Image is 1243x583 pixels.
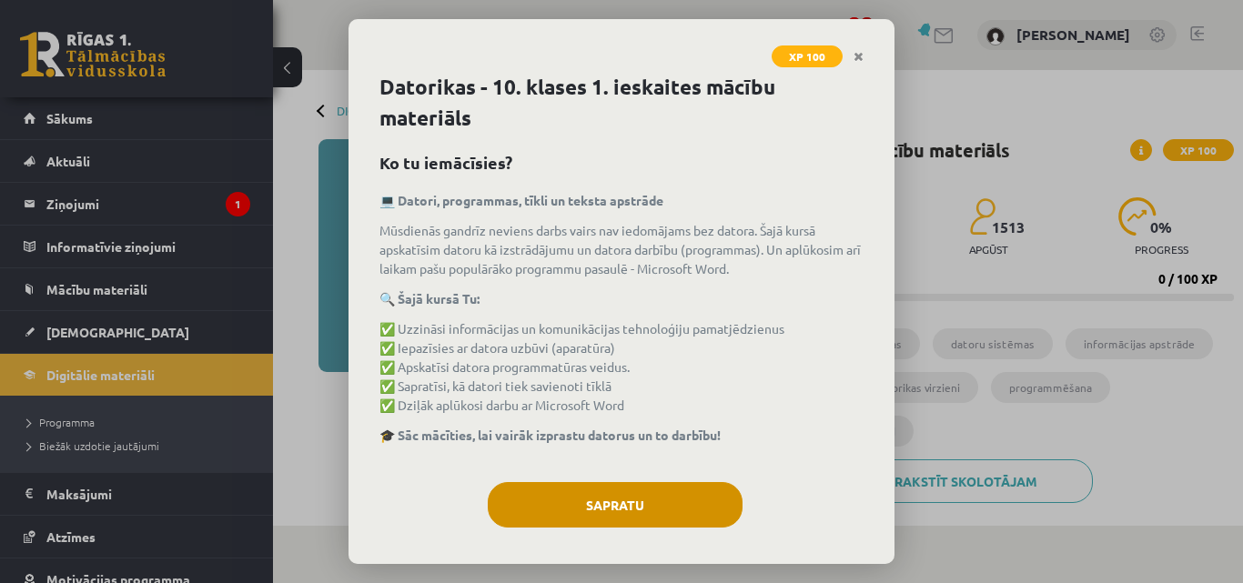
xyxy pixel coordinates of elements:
[379,319,864,415] p: ✅ Uzzināsi informācijas un komunikācijas tehnoloģiju pamatjēdzienus ✅ Iepazīsies ar datora uzbūvi...
[843,39,874,75] a: Close
[488,482,743,528] button: Sapratu
[398,192,663,208] b: Datori, programmas, tīkli un teksta apstrāde
[379,150,864,175] h2: Ko tu iemācīsies?
[379,72,864,134] h1: Datorikas - 10. klases 1. ieskaites mācību materiāls
[772,45,843,67] span: XP 100
[379,221,864,278] p: Mūsdienās gandrīz neviens darbs vairs nav iedomājams bez datora. Šajā kursā apskatīsim datoru kā ...
[379,192,395,208] a: 💻
[379,290,480,307] strong: 🔍 Šajā kursā Tu:
[379,427,721,443] strong: 🎓 Sāc mācīties, lai vairāk izprastu datorus un to darbību!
